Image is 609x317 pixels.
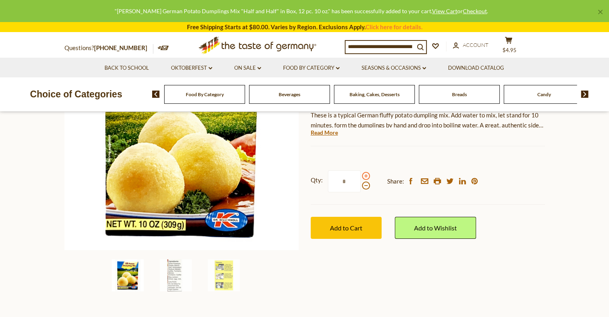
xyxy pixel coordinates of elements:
a: [PHONE_NUMBER] [94,44,147,51]
a: Candy [537,91,551,97]
a: On Sale [234,64,261,73]
a: Account [453,41,488,50]
span: Account [463,42,488,48]
a: Breads [452,91,467,97]
span: Add to Cart [330,224,362,232]
a: View Cart [432,8,457,14]
strong: Qty: [311,175,323,185]
img: Dr. Knoll German Potato Dumplings Mix "Half and Half" in Box, 12 pc. 10 oz. [64,16,299,250]
span: $4.95 [502,47,517,53]
p: These is a typical German fluffy potato dumpling mix. Add water to mix, let stand for 10 minutes,... [311,110,545,130]
img: Dr. Knoll German Potato Dumplings Mix "Half and Half" in Box, 12 pc. 10 oz. [160,259,192,291]
button: $4.95 [497,36,521,57]
a: × [598,10,603,14]
button: Add to Cart [311,217,382,239]
a: Food By Category [283,64,340,73]
div: "[PERSON_NAME] German Potato Dumplings Mix "Half and Half" in Box, 12 pc. 10 oz." has been succes... [6,6,596,16]
img: next arrow [581,91,589,98]
a: Beverages [279,91,300,97]
input: Qty: [328,170,361,192]
a: Checkout [463,8,487,14]
a: Read More [311,129,338,137]
a: Back to School [105,64,149,73]
p: Questions? [64,43,153,53]
a: Food By Category [186,91,224,97]
a: Add to Wishlist [395,217,476,239]
a: Download Catalog [448,64,504,73]
a: Baking, Cakes, Desserts [350,91,400,97]
a: Oktoberfest [171,64,212,73]
a: Click here for details. [366,23,422,30]
span: Share: [387,176,404,186]
img: previous arrow [152,91,160,98]
img: Dr. Knoll German Potato Dumplings Mix "Half and Half" in Box, 12 pc. 10 oz. [208,259,240,291]
img: Dr. Knoll German Potato Dumplings Mix "Half and Half" in Box, 12 pc. 10 oz. [112,259,144,291]
a: Seasons & Occasions [362,64,426,73]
